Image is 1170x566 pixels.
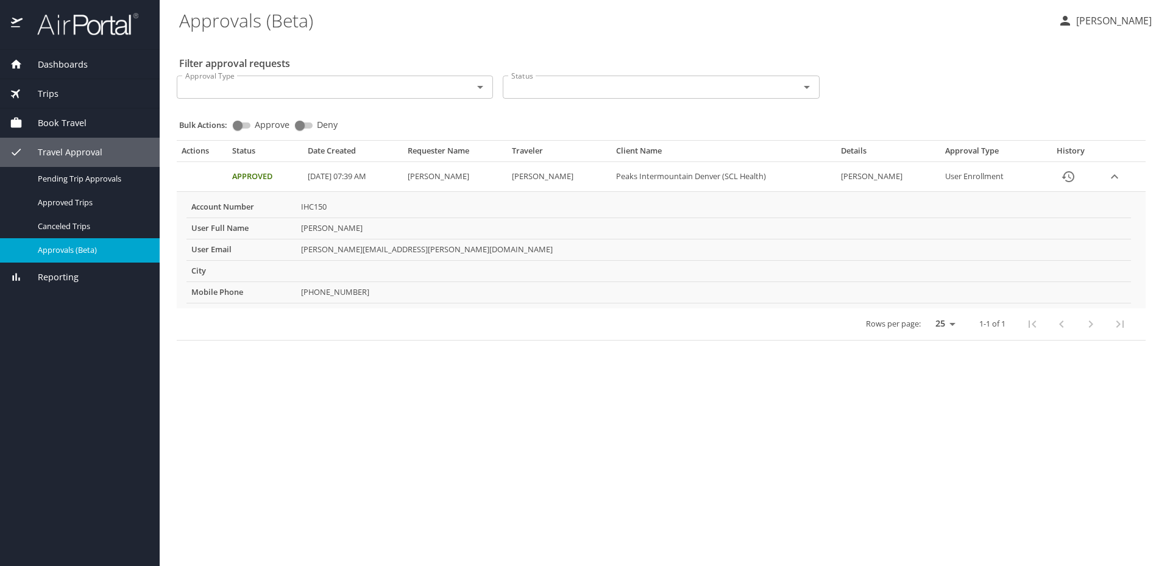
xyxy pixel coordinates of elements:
button: [PERSON_NAME] [1053,10,1157,32]
select: rows per page [926,314,960,333]
p: Rows per page: [866,320,921,328]
th: City [186,260,296,281]
th: Approval Type [940,146,1040,161]
span: Dashboards [23,58,88,71]
td: [PERSON_NAME] [296,218,1131,239]
span: Approve [255,121,289,129]
span: Travel Approval [23,146,102,159]
button: Open [472,79,489,96]
th: History [1041,146,1101,161]
button: Open [798,79,815,96]
span: Deny [317,121,338,129]
h2: Filter approval requests [179,54,290,73]
button: History [1054,162,1083,191]
img: airportal-logo.png [24,12,138,36]
button: expand row [1105,168,1124,186]
table: Approval table [177,146,1146,340]
p: [PERSON_NAME] [1072,13,1152,28]
td: Approved [227,162,302,192]
th: Client Name [611,146,836,161]
table: More info for approvals [186,197,1131,303]
span: Pending Trip Approvals [38,173,145,185]
th: Date Created [303,146,403,161]
span: Approvals (Beta) [38,244,145,256]
th: Traveler [507,146,611,161]
span: Canceled Trips [38,221,145,232]
th: Mobile Phone [186,281,296,303]
td: [PHONE_NUMBER] [296,281,1131,303]
td: Peaks Intermountain Denver (SCL Health) [611,162,836,192]
th: User Full Name [186,218,296,239]
span: Trips [23,87,58,101]
th: Details [836,146,940,161]
th: Account Number [186,197,296,218]
td: [DATE] 07:39 AM [303,162,403,192]
th: Status [227,146,302,161]
img: icon-airportal.png [11,12,24,36]
th: Requester Name [403,146,507,161]
td: [PERSON_NAME] [507,162,611,192]
td: [PERSON_NAME] [836,162,940,192]
td: IHC150 [296,197,1131,218]
th: Actions [177,146,227,161]
span: Book Travel [23,116,87,130]
td: User Enrollment [940,162,1040,192]
td: [PERSON_NAME] [403,162,507,192]
span: Reporting [23,271,79,284]
td: [PERSON_NAME][EMAIL_ADDRESS][PERSON_NAME][DOMAIN_NAME] [296,239,1131,260]
th: User Email [186,239,296,260]
span: Approved Trips [38,197,145,208]
h1: Approvals (Beta) [179,1,1048,39]
p: Bulk Actions: [179,119,237,130]
p: 1-1 of 1 [979,320,1005,328]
